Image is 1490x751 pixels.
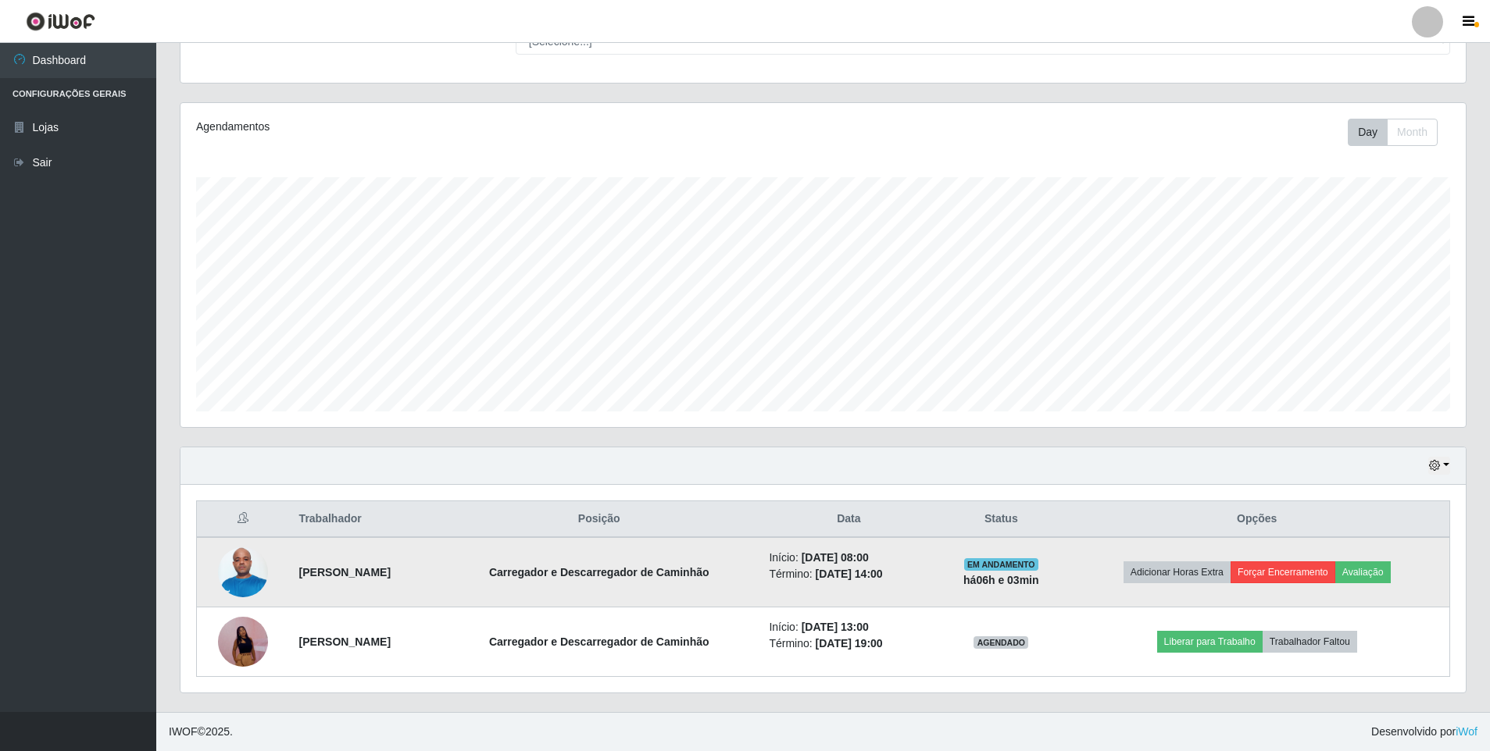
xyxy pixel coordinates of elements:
[1263,631,1357,653] button: Trabalhador Faltou
[218,588,268,696] img: 1751727772715.jpeg
[489,566,709,578] strong: Carregador e Descarregador de Caminhão
[802,551,869,564] time: [DATE] 08:00
[26,12,95,31] img: CoreUI Logo
[769,566,928,582] li: Término:
[963,574,1039,586] strong: há 06 h e 03 min
[964,558,1038,571] span: EM ANDAMENTO
[169,724,233,740] span: © 2025 .
[1335,561,1391,583] button: Avaliação
[299,635,391,648] strong: [PERSON_NAME]
[290,501,438,538] th: Trabalhador
[769,635,928,652] li: Término:
[438,501,759,538] th: Posição
[974,636,1028,649] span: AGENDADO
[1387,119,1438,146] button: Month
[1231,561,1335,583] button: Forçar Encerramento
[1064,501,1449,538] th: Opções
[1348,119,1450,146] div: Toolbar with button groups
[802,621,869,633] time: [DATE] 13:00
[299,566,391,578] strong: [PERSON_NAME]
[938,501,1064,538] th: Status
[1124,561,1231,583] button: Adicionar Horas Extra
[196,119,705,135] div: Agendamentos
[1348,119,1438,146] div: First group
[1157,631,1263,653] button: Liberar para Trabalho
[1456,725,1477,738] a: iWof
[1348,119,1388,146] button: Day
[816,637,883,650] time: [DATE] 19:00
[769,619,928,635] li: Início:
[759,501,938,538] th: Data
[1371,724,1477,740] span: Desenvolvido por
[816,568,883,580] time: [DATE] 14:00
[769,550,928,566] li: Início:
[489,635,709,648] strong: Carregador e Descarregador de Caminhão
[218,539,268,605] img: 1758811720114.jpeg
[169,725,198,738] span: IWOF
